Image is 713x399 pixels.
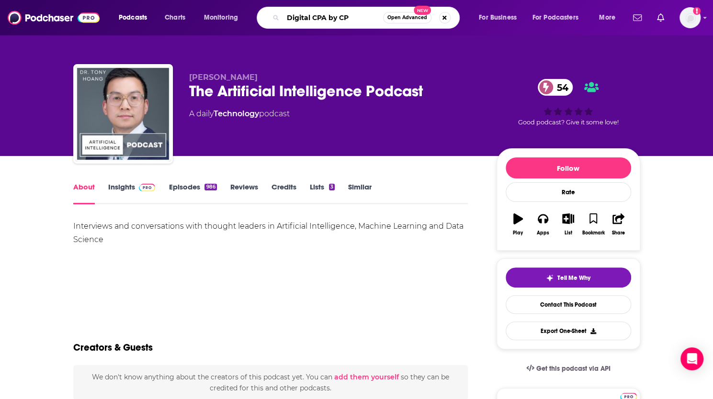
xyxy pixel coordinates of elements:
span: New [414,6,431,15]
button: open menu [112,10,159,25]
button: Play [506,207,531,242]
img: Podchaser Pro [139,184,156,191]
h2: Creators & Guests [73,342,153,354]
span: Good podcast? Give it some love! [518,119,619,126]
a: Similar [348,182,372,204]
span: For Podcasters [532,11,578,24]
button: Bookmark [581,207,606,242]
span: Open Advanced [387,15,427,20]
div: Open Intercom Messenger [680,347,703,370]
svg: Add a profile image [693,7,701,15]
span: More [599,11,615,24]
button: open menu [472,10,529,25]
div: A daily podcast [189,108,290,120]
div: Share [612,230,625,236]
a: Technology [214,109,259,118]
a: Contact This Podcast [506,295,631,314]
button: Apps [531,207,555,242]
a: Reviews [230,182,258,204]
a: 54 [538,79,573,96]
a: Show notifications dropdown [653,10,668,26]
img: The Artificial Intelligence Podcast [75,66,171,162]
div: Search podcasts, credits, & more... [266,7,469,29]
span: Podcasts [119,11,147,24]
div: Interviews and conversations with thought leaders in Artificial Intelligence, Machine Learning an... [73,220,468,246]
a: Episodes986 [169,182,216,204]
img: tell me why sparkle [546,274,554,282]
button: Follow [506,157,631,178]
button: open menu [197,10,250,25]
div: Bookmark [582,230,604,236]
div: 3 [329,184,335,190]
a: Credits [272,182,296,204]
button: Export One-Sheet [506,321,631,340]
button: List [555,207,580,242]
button: Open AdvancedNew [383,12,431,23]
span: 54 [547,79,573,96]
span: Logged in as kkitamorn [679,7,701,28]
a: Get this podcast via API [519,357,618,380]
button: Show profile menu [679,7,701,28]
span: For Business [479,11,517,24]
span: Get this podcast via API [536,365,610,373]
span: We don't know anything about the creators of this podcast yet . You can so they can be credited f... [92,373,449,392]
div: 986 [204,184,216,190]
input: Search podcasts, credits, & more... [283,10,383,25]
a: InsightsPodchaser Pro [108,182,156,204]
img: User Profile [679,7,701,28]
button: open menu [526,10,592,25]
a: Show notifications dropdown [629,10,645,26]
a: Charts [158,10,191,25]
div: Apps [537,230,549,236]
button: add them yourself [334,373,399,381]
button: open menu [592,10,627,25]
div: Play [513,230,523,236]
a: Lists3 [310,182,335,204]
button: tell me why sparkleTell Me Why [506,267,631,288]
span: [PERSON_NAME] [189,73,258,82]
div: Rate [506,182,631,202]
span: Tell Me Why [557,274,590,282]
div: 54Good podcast? Give it some love! [497,73,640,132]
button: Share [606,207,631,242]
span: Monitoring [204,11,238,24]
span: Charts [165,11,185,24]
img: Podchaser - Follow, Share and Rate Podcasts [8,9,100,27]
a: About [73,182,95,204]
div: List [565,230,572,236]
